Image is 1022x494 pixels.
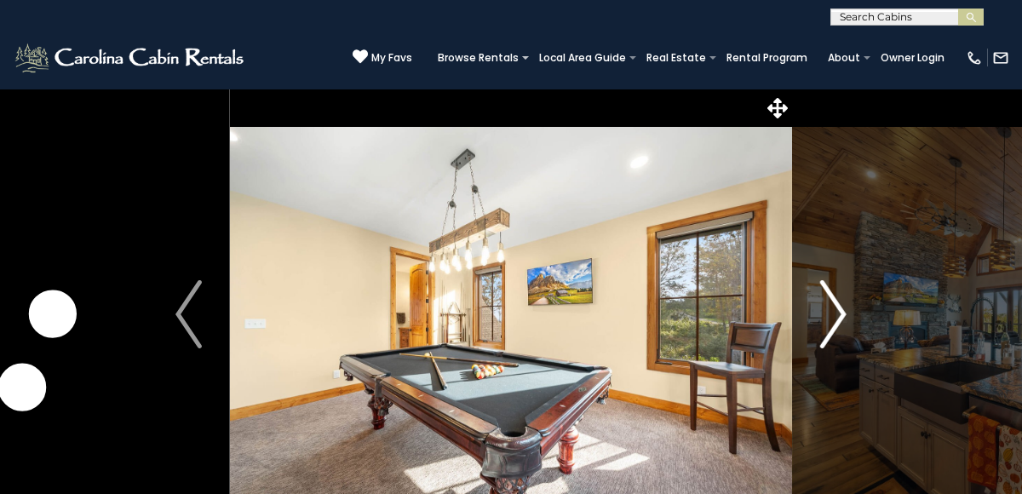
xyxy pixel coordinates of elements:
[371,50,412,66] span: My Favs
[820,280,846,348] img: arrow
[638,46,715,70] a: Real Estate
[718,46,816,70] a: Rental Program
[175,280,201,348] img: arrow
[13,41,249,75] img: White-1-2.png
[819,46,869,70] a: About
[992,49,1009,66] img: mail-regular-white.png
[429,46,527,70] a: Browse Rentals
[872,46,953,70] a: Owner Login
[966,49,983,66] img: phone-regular-white.png
[353,49,412,66] a: My Favs
[531,46,634,70] a: Local Area Guide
